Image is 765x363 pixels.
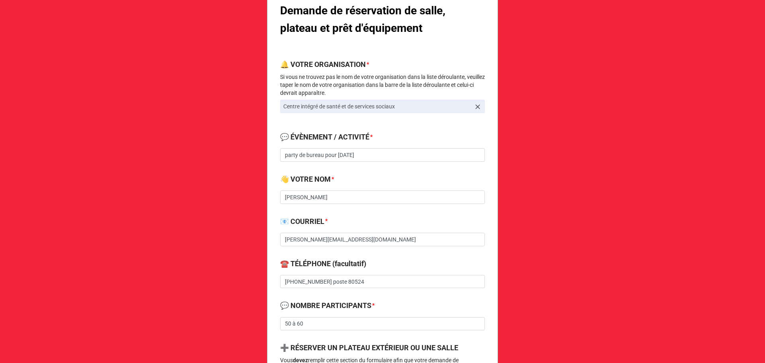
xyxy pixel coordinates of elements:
[280,342,458,353] label: ➕ RÉSERVER UN PLATEAU EXTÉRIEUR OU UNE SALLE
[280,216,324,227] label: 📧 COURRIEL
[280,59,366,70] label: 🔔 VOTRE ORGANISATION
[280,300,371,311] label: 💬 NOMBRE PARTICIPANTS
[283,102,471,110] p: Centre intégré de santé et de services sociaux
[280,174,331,185] label: 👋 VOTRE NOM
[280,73,485,97] p: Si vous ne trouvez pas le nom de votre organisation dans la liste déroulante, veuillez taper le n...
[280,4,445,35] b: Demande de réservation de salle, plateau et prêt d'équipement
[280,131,369,143] label: 💬 ÉVÈNEMENT / ACTIVITÉ
[280,258,366,269] label: ☎️ TÉLÉPHONE (facultatif)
